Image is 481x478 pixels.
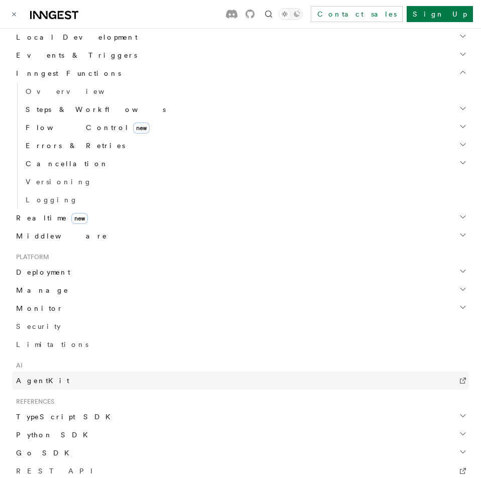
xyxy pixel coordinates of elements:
a: Overview [22,82,469,100]
span: REST API [16,467,101,475]
a: Limitations [12,335,469,353]
span: AgentKit [16,377,69,385]
span: Security [16,322,61,330]
span: Overview [26,87,129,95]
span: Realtime [12,213,88,223]
span: Versioning [26,178,92,186]
button: Go SDK [12,444,469,462]
button: Toggle navigation [8,8,20,20]
span: new [133,123,150,134]
a: Versioning [22,173,469,191]
span: Platform [12,253,49,261]
span: Middleware [12,231,107,241]
button: Events & Triggers [12,46,469,64]
button: Python SDK [12,426,469,444]
span: Deployment [12,267,70,277]
button: Flow Controlnew [22,118,469,137]
span: Limitations [16,340,88,348]
button: Realtimenew [12,209,469,227]
span: Flow Control [22,123,150,133]
button: Cancellation [22,155,469,173]
button: Toggle dark mode [279,8,303,20]
button: Errors & Retries [22,137,469,155]
a: Sign Up [407,6,473,22]
button: Monitor [12,299,469,317]
button: Middleware [12,227,469,245]
span: Manage [12,285,69,295]
button: Local Development [12,28,469,46]
button: Steps & Workflows [22,100,469,118]
span: new [71,213,88,224]
span: Inngest Functions [12,68,121,78]
button: Deployment [12,263,469,281]
a: Security [12,317,469,335]
div: Inngest Functions [12,82,469,209]
span: Events & Triggers [12,50,137,60]
span: Steps & Workflows [22,104,166,114]
button: Find something... [263,8,275,20]
span: Logging [26,196,78,204]
span: TypeScript SDK [12,412,116,422]
a: AgentKit [12,372,469,390]
button: TypeScript SDK [12,408,469,426]
span: Python SDK [12,430,94,440]
span: Local Development [12,32,138,42]
span: References [12,398,54,406]
button: Manage [12,281,469,299]
span: Errors & Retries [22,141,125,151]
span: Cancellation [22,159,108,169]
a: Logging [22,191,469,209]
button: Inngest Functions [12,64,469,82]
span: Go SDK [12,448,75,458]
a: Contact sales [311,6,403,22]
span: AI [12,362,23,370]
span: Monitor [12,303,63,313]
